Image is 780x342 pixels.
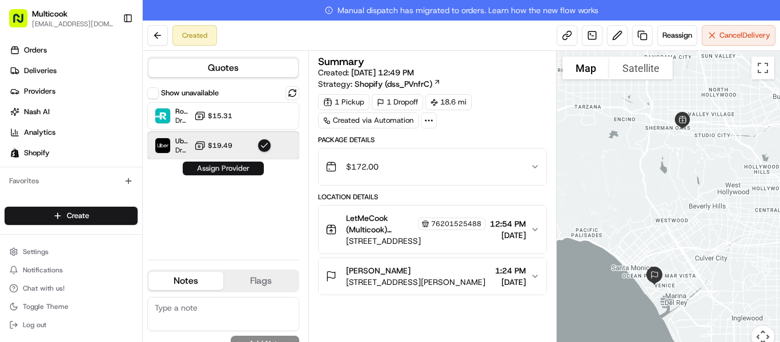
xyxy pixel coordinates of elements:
[5,172,138,190] div: Favorites
[24,45,47,55] span: Orders
[130,208,154,217] span: [DATE]
[562,57,609,79] button: Show street map
[32,19,114,29] button: [EMAIL_ADDRESS][DOMAIN_NAME]
[23,247,49,256] span: Settings
[114,257,138,266] span: Pylon
[318,135,547,144] div: Package Details
[5,244,138,260] button: Settings
[175,116,190,125] span: Dropoff ETA -
[5,41,142,59] a: Orders
[24,127,55,138] span: Analytics
[318,57,364,67] h3: Summary
[719,30,770,41] span: Cancel Delivery
[51,120,157,130] div: We're available if you need us!
[319,206,546,254] button: LetMeCook (Multicook) [PERSON_NAME]76201525488[STREET_ADDRESS]12:54 PM[DATE]
[155,108,170,123] img: Roadie (P2P)
[346,265,411,276] span: [PERSON_NAME]
[175,146,190,155] span: Dropoff ETA 1 hour
[355,78,432,90] span: Shopify (dss_PVnfrC)
[11,148,77,158] div: Past conversations
[11,11,34,34] img: Nash
[130,177,154,186] span: [DATE]
[24,109,45,130] img: 8571987876998_91fb9ceb93ad5c398215_72.jpg
[318,78,441,90] div: Strategy:
[351,67,414,78] span: [DATE] 12:49 PM
[175,136,190,146] span: Uber
[5,317,138,333] button: Log out
[609,57,673,79] button: Show satellite imagery
[194,140,232,151] button: $19.49
[5,5,118,32] button: Multicook[EMAIL_ADDRESS][DOMAIN_NAME]
[10,148,19,158] img: Shopify logo
[124,177,128,186] span: •
[23,284,65,293] span: Chat with us!
[208,111,232,120] span: $15.31
[23,208,32,218] img: 1736555255976-a54dd68f-1ca7-489b-9aae-adbdc363a1c4
[24,86,55,96] span: Providers
[425,94,472,110] div: 18.6 mi
[148,272,223,290] button: Notes
[5,123,142,142] a: Analytics
[24,66,57,76] span: Deliveries
[67,211,89,221] span: Create
[223,272,298,290] button: Flags
[5,262,138,278] button: Notifications
[161,88,219,98] label: Show unavailable
[194,112,208,126] button: Start new chat
[346,212,416,235] span: LetMeCook (Multicook) [PERSON_NAME]
[5,207,138,225] button: Create
[7,251,92,271] a: 📗Knowledge Base
[175,107,190,116] span: Roadie (P2P)
[92,251,188,271] a: 💻API Documentation
[23,265,63,275] span: Notifications
[702,25,775,46] button: CancelDelivery
[490,230,526,241] span: [DATE]
[318,112,419,128] a: Created via Automation
[11,166,30,188] img: Wisdom Oko
[5,103,142,121] a: Nash AI
[177,146,208,160] button: See all
[5,299,138,315] button: Toggle Theme
[657,25,697,46] button: Reassign
[23,320,46,329] span: Log out
[495,265,526,276] span: 1:24 PM
[325,5,598,16] span: Manual dispatch has migrated to orders. Learn how the new flow works
[346,235,485,247] span: [STREET_ADDRESS]
[490,218,526,230] span: 12:54 PM
[208,141,232,150] span: $19.49
[155,138,170,153] img: Uber
[81,257,138,266] a: Powered byPylon
[11,109,32,130] img: 1736555255976-a54dd68f-1ca7-489b-9aae-adbdc363a1c4
[11,46,208,64] p: Welcome 👋
[346,161,379,172] span: $172.00
[35,177,122,186] span: Wisdom [PERSON_NAME]
[124,208,128,217] span: •
[5,62,142,80] a: Deliveries
[24,107,50,117] span: Nash AI
[32,8,67,19] button: Multicook
[30,74,188,86] input: Clear
[662,30,692,41] span: Reassign
[51,109,187,120] div: Start new chat
[5,280,138,296] button: Chat with us!
[355,78,441,90] a: Shopify (dss_PVnfrC)
[23,178,32,187] img: 1736555255976-a54dd68f-1ca7-489b-9aae-adbdc363a1c4
[183,162,264,175] button: Assign Provider
[319,258,546,295] button: [PERSON_NAME][STREET_ADDRESS][PERSON_NAME]1:24 PM[DATE]
[23,302,69,311] span: Toggle Theme
[35,208,122,217] span: Wisdom [PERSON_NAME]
[346,276,485,288] span: [STREET_ADDRESS][PERSON_NAME]
[319,148,546,185] button: $172.00
[372,94,423,110] div: 1 Dropoff
[318,67,414,78] span: Created:
[318,192,547,202] div: Location Details
[431,219,481,228] span: 76201525488
[11,197,30,219] img: Wisdom Oko
[148,59,298,77] button: Quotes
[5,82,142,100] a: Providers
[318,94,369,110] div: 1 Pickup
[194,110,232,122] button: $15.31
